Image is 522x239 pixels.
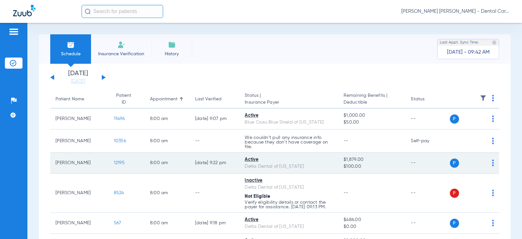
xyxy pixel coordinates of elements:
[344,163,400,170] span: $100.00
[344,139,348,143] span: --
[50,174,109,213] td: [PERSON_NAME]
[406,109,450,129] td: --
[406,174,450,213] td: --
[190,153,240,174] td: [DATE] 9:22 PM
[168,41,176,49] img: History
[344,119,400,126] span: $50.00
[190,129,240,153] td: --
[190,174,240,213] td: --
[50,153,109,174] td: [PERSON_NAME]
[114,161,125,165] span: 12195
[145,213,190,234] td: 8:00 AM
[245,184,333,191] div: Delta Dental of [US_STATE]
[13,5,36,16] img: Zuub Logo
[450,219,459,228] span: P
[344,156,400,163] span: $1,879.00
[245,223,333,230] div: Delta Dental of [US_STATE]
[344,99,400,106] span: Deductible
[440,39,479,46] span: Last Appt. Sync Time:
[450,114,459,124] span: P
[406,90,450,109] th: Status
[114,92,134,106] div: Patient ID
[450,189,459,198] span: P
[114,92,140,106] div: Patient ID
[145,153,190,174] td: 8:00 AM
[447,49,490,56] span: [DATE] - 09:42 AM
[96,51,146,57] span: Insurance Verification
[344,216,400,223] span: $486.00
[344,112,400,119] span: $1,000.00
[150,96,185,103] div: Appointment
[55,96,103,103] div: Patient Name
[50,213,109,234] td: [PERSON_NAME]
[406,129,450,153] td: Self-pay
[114,191,124,195] span: 8524
[492,160,494,166] img: group-dot-blue.svg
[401,8,509,15] span: [PERSON_NAME] [PERSON_NAME] - Dental Care of [PERSON_NAME]
[55,51,86,57] span: Schedule
[245,216,333,223] div: Active
[245,135,333,149] p: We couldn’t pull any insurance info because they don’t have coverage on file.
[50,109,109,129] td: [PERSON_NAME]
[114,139,126,143] span: 10356
[50,129,109,153] td: [PERSON_NAME]
[190,213,240,234] td: [DATE] 9:18 PM
[245,112,333,119] div: Active
[245,99,333,106] span: Insurance Payer
[58,78,98,85] a: [DATE]
[145,109,190,129] td: 8:00 AM
[450,159,459,168] span: P
[338,90,406,109] th: Remaining Benefits |
[150,96,177,103] div: Appointment
[492,115,494,122] img: group-dot-blue.svg
[245,194,270,199] span: Not Eligible
[492,138,494,144] img: group-dot-blue.svg
[55,96,84,103] div: Patient Name
[82,5,163,18] input: Search for patients
[117,41,125,49] img: Manual Insurance Verification
[8,28,19,36] img: hamburger-icon
[406,153,450,174] td: --
[245,156,333,163] div: Active
[85,9,91,14] img: Search Icon
[245,200,333,209] p: Verify eligibility details or contact the payer for assistance. [DATE] 09:13 PM.
[195,96,235,103] div: Last Verified
[239,90,338,109] th: Status |
[195,96,222,103] div: Last Verified
[190,109,240,129] td: [DATE] 9:07 PM
[245,163,333,170] div: Delta Dental of [US_STATE]
[344,223,400,230] span: $0.00
[156,51,187,57] span: History
[480,95,486,101] img: filter.svg
[114,221,121,225] span: 567
[344,191,348,195] span: --
[245,119,333,126] div: Blue Cross Blue Shield of [US_STATE]
[145,174,190,213] td: 8:00 AM
[492,220,494,226] img: group-dot-blue.svg
[58,70,98,85] li: [DATE]
[114,116,125,121] span: 11496
[145,129,190,153] td: 8:00 AM
[67,41,75,49] img: Schedule
[406,213,450,234] td: --
[492,95,494,101] img: group-dot-blue.svg
[245,177,333,184] div: Inactive
[492,190,494,196] img: group-dot-blue.svg
[492,40,497,45] img: last sync help info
